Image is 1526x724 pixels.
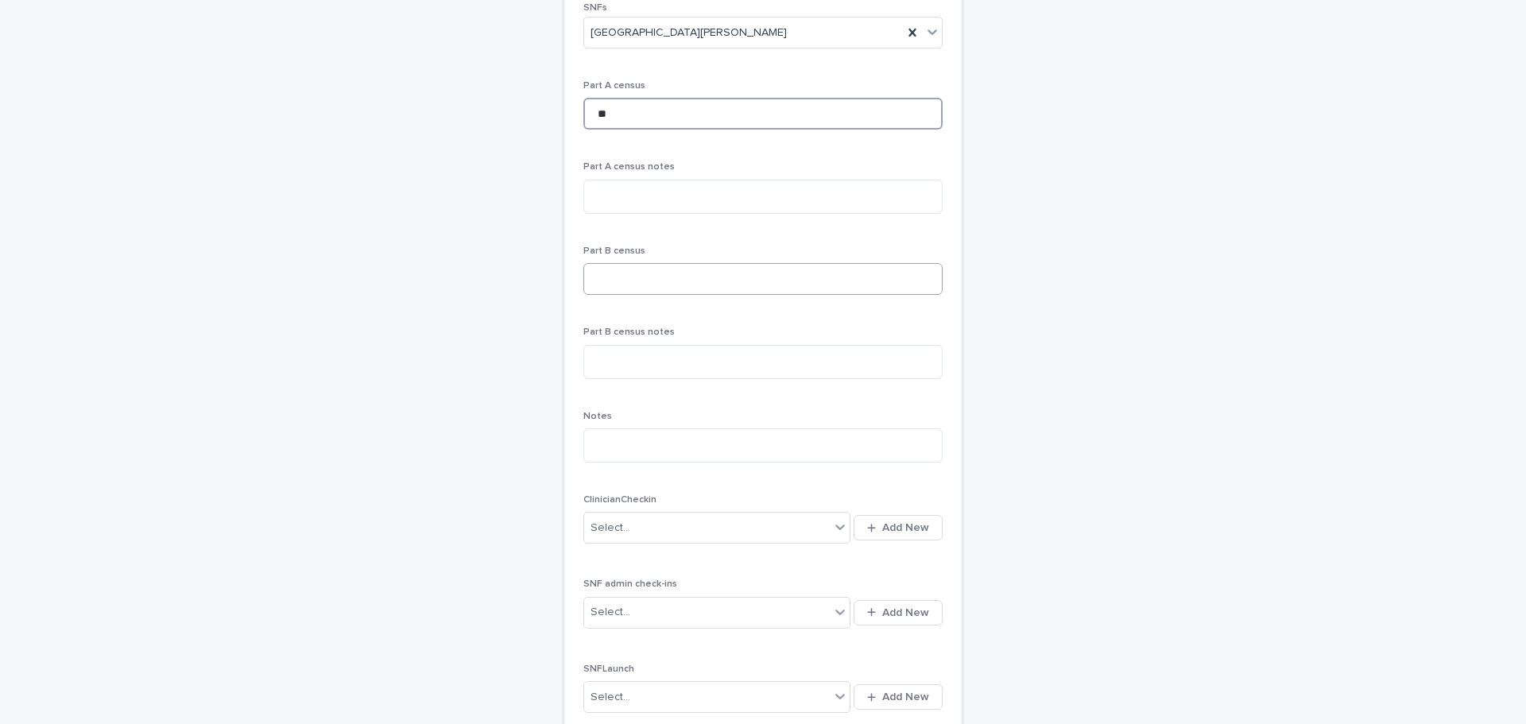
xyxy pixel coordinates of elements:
button: Add New [854,684,943,710]
span: Add New [882,522,929,533]
span: Add New [882,607,929,618]
button: Add New [854,600,943,625]
span: Part B census notes [583,327,675,337]
span: Add New [882,691,929,703]
span: ClinicianCheckin [583,495,656,505]
span: Notes [583,412,612,421]
button: Add New [854,515,943,540]
span: SNFLaunch [583,664,634,674]
span: Part A census notes [583,162,675,172]
span: [GEOGRAPHIC_DATA][PERSON_NAME] [591,25,787,41]
span: SNFs [583,3,607,13]
span: SNF admin check-ins [583,579,677,589]
span: Part A census [583,81,645,91]
div: Select... [591,604,630,621]
div: Select... [591,520,630,536]
span: Part B census [583,246,645,256]
div: Select... [591,689,630,706]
